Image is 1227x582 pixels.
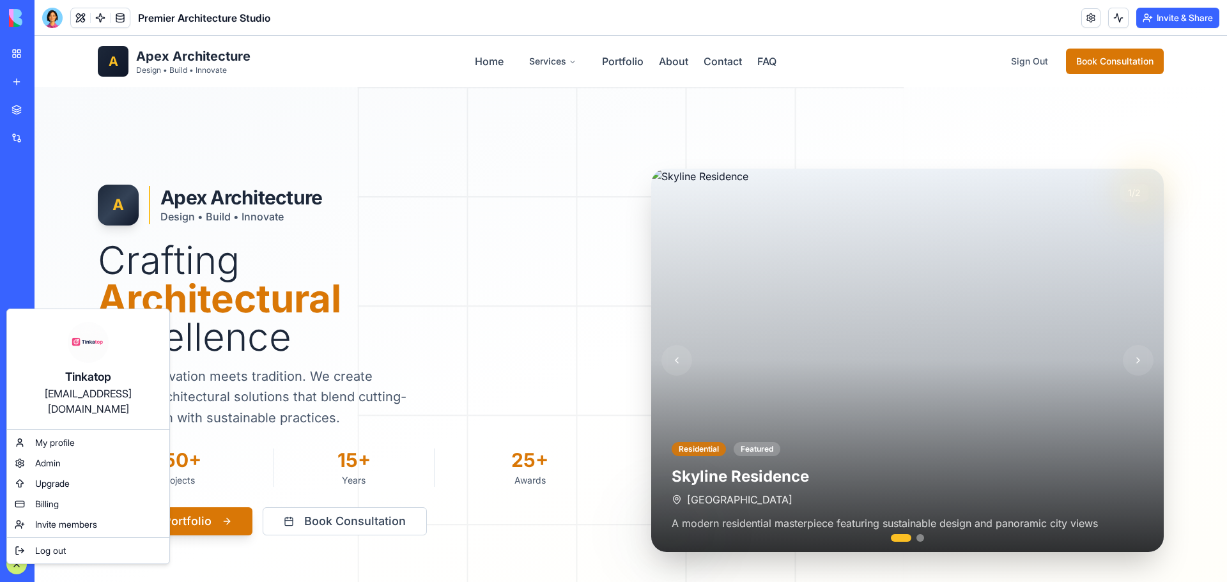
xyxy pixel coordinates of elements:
[10,453,167,473] a: Admin
[415,413,576,436] div: 25+
[10,473,167,494] a: Upgrade
[966,13,1024,38] button: Sign Out
[10,433,167,453] a: My profile
[10,312,167,427] a: Tinkatop[EMAIL_ADDRESS][DOMAIN_NAME]
[35,498,59,510] span: Billing
[440,19,469,32] a: Home
[63,413,224,436] div: 150+
[102,29,216,40] p: Design • Build • Innovate
[624,19,654,32] a: About
[637,479,1109,496] p: A modern residential masterpiece featuring sustainable design and panoramic city views
[637,431,1109,451] h3: Skyline Residence
[68,322,109,363] img: Tinkatop_fycgeq.png
[35,477,70,490] span: Upgrade
[35,457,61,470] span: Admin
[63,471,218,500] button: Explore Portfolio
[102,11,216,29] h1: Apex Architecture
[35,544,66,557] span: Log out
[20,368,157,386] div: Tinkatop
[20,386,157,417] div: [EMAIL_ADDRESS][DOMAIN_NAME]
[78,159,89,180] div: A
[240,438,399,451] div: Years
[228,471,392,500] button: Book Consultation
[723,19,742,32] a: FAQ
[415,438,576,451] div: Awards
[35,436,75,449] span: My profile
[240,413,399,436] div: 15+
[63,10,216,41] a: AApex ArchitectureDesign • Build • Innovate
[484,13,552,38] button: Services
[10,494,167,514] a: Billing
[35,518,97,531] span: Invite members
[63,282,576,320] span: Excellence
[63,438,224,451] div: Projects
[567,19,609,32] a: Portfolio
[63,330,390,393] p: Where innovation meets tradition. We create timeless architectural solutions that blend cutting-e...
[126,150,288,173] h1: Apex Architecture
[63,205,576,320] h2: Crafting
[637,406,691,420] div: Residential
[126,173,288,188] p: Design • Build • Innovate
[74,17,84,34] div: A
[669,19,707,32] a: Contact
[699,406,746,420] div: Featured
[1031,13,1129,38] button: Book Consultation
[10,514,167,535] a: Invite members
[637,456,1109,471] p: [GEOGRAPHIC_DATA]
[63,243,576,282] span: Architectural
[440,13,742,38] nav: Main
